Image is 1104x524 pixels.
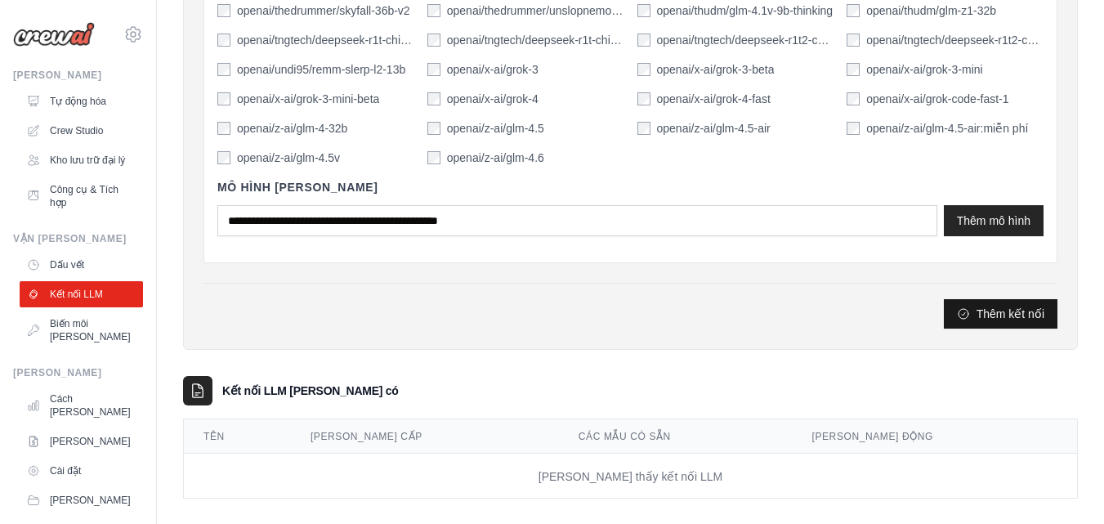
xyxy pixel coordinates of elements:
[237,122,347,135] font: openai/z-ai/glm-4-32b
[866,120,1028,137] label: openai/z-ai/glm-4.5-air:miễn phí
[50,289,103,300] font: Kết nối LLM
[237,151,340,164] font: openai/z-ai/glm-4.5v
[447,92,539,105] font: openai/x-ai/grok-4
[20,118,143,144] a: Crew Studio
[657,91,771,107] label: openai/x-ai/grok-4-fast
[427,151,440,164] input: openai/z-ai/glm-4.6
[237,2,410,19] label: openai/thedrummer/skyfall-36b-v2
[657,120,771,137] label: openai/z-ai/glm-4.5-air
[579,431,671,442] font: Các mẫu có sẵn
[20,281,143,307] a: Kết nối LLM
[50,125,103,137] font: Crew Studio
[50,318,131,343] font: Biến môi [PERSON_NAME]
[50,184,118,208] font: Công cụ & Tích hợp
[203,431,225,442] font: Tên
[20,487,143,513] button: [PERSON_NAME]
[20,252,143,278] a: Dấu vết
[20,311,143,350] a: Biến môi [PERSON_NAME]
[637,34,650,47] input: openai/tngtech/deepseek-r1t2-chimera
[217,122,230,135] input: openai/z-ai/glm-4-32b
[427,122,440,135] input: openai/z-ai/glm-4.5
[13,69,101,81] font: [PERSON_NAME]
[847,63,860,76] input: openai/x-ai/grok-3-mini
[20,386,143,425] a: Cách [PERSON_NAME]
[50,465,81,477] font: Cài đặt
[217,151,230,164] input: openai/z-ai/glm-4.5v
[866,92,1008,105] font: openai/x-ai/grok-code-fast-1
[944,205,1044,236] button: Thêm mô hình
[657,92,771,105] font: openai/x-ai/grok-4-fast
[237,63,405,76] font: openai/undi95/remm-slerp-l2-13b
[977,307,1044,320] font: Thêm kết nối
[447,34,685,47] font: openai/tngtech/deepseek-r1t-chimera:miễn phí
[427,63,440,76] input: openai/x-ai/grok-3
[657,32,834,48] label: openai/tngtech/deepseek-r1t2-chimera
[237,92,379,105] font: openai/x-ai/grok-3-mini-beta
[447,120,544,137] label: openai/z-ai/glm-4.5
[311,431,422,442] font: [PERSON_NAME] cấp
[866,122,1028,135] font: openai/z-ai/glm-4.5-air:miễn phí
[237,34,427,47] font: openai/tngtech/deepseek-r1t-chimera
[13,367,101,378] font: [PERSON_NAME]
[637,63,650,76] input: openai/x-ai/grok-3-beta
[539,470,722,483] font: [PERSON_NAME] thấy kết nối LLM
[657,4,834,17] font: openai/thudm/glm-4.1v-9b-thinking
[217,92,230,105] input: openai/x-ai/grok-3-mini-beta
[20,88,143,114] a: Tự động hóa
[447,91,539,107] label: openai/x-ai/grok-4
[657,34,853,47] font: openai/tngtech/deepseek-r1t2-chimera
[447,4,635,17] font: openai/thedrummer/unslopnemo-12b
[866,91,1008,107] label: openai/x-ai/grok-code-fast-1
[217,63,230,76] input: openai/undi95/remm-slerp-l2-13b
[866,61,982,78] label: openai/x-ai/grok-3-mini
[657,63,775,76] font: openai/x-ai/grok-3-beta
[50,96,106,107] font: Tự động hóa
[847,4,860,17] input: openai/thudm/glm-z1-32b
[847,122,860,135] input: openai/z-ai/glm-4.5-air:miễn phí
[237,150,340,166] label: openai/z-ai/glm-4.5v
[50,155,125,166] font: Kho lưu trữ đại lý
[222,384,399,397] font: Kết nối LLM [PERSON_NAME] có
[637,4,650,17] input: openai/thudm/glm-4.1v-9b-thinking
[20,147,143,173] a: Kho lưu trữ đại lý
[944,299,1057,329] button: Thêm kết nối
[447,151,544,164] font: openai/z-ai/glm-4.6
[637,122,650,135] input: openai/z-ai/glm-4.5-air
[13,22,95,47] img: Biểu trưng
[50,393,131,418] font: Cách [PERSON_NAME]
[217,4,230,17] input: openai/thedrummer/skyfall-36b-v2
[50,495,131,506] font: [PERSON_NAME]
[447,63,539,76] font: openai/x-ai/grok-3
[957,214,1030,227] font: Thêm mô hình
[217,181,378,194] font: Mô hình [PERSON_NAME]
[447,61,539,78] label: openai/x-ai/grok-3
[657,2,834,19] label: openai/thudm/glm-4.1v-9b-thinking
[237,32,414,48] label: openai/tngtech/deepseek-r1t-chimera
[447,2,624,19] label: openai/thedrummer/unslopnemo-12b
[847,92,860,105] input: openai/x-ai/grok-code-fast-1
[237,61,405,78] label: openai/undi95/remm-slerp-l2-13b
[237,91,379,107] label: openai/x-ai/grok-3-mini-beta
[427,4,440,17] input: openai/thedrummer/unslopnemo-12b
[20,428,143,455] a: [PERSON_NAME]
[657,122,771,135] font: openai/z-ai/glm-4.5-air
[866,63,982,76] font: openai/x-ai/grok-3-mini
[20,177,143,216] a: Công cụ & Tích hợp
[237,4,410,17] font: openai/thedrummer/skyfall-36b-v2
[427,92,440,105] input: openai/x-ai/grok-4
[447,150,544,166] label: openai/z-ai/glm-4.6
[866,4,996,17] font: openai/thudm/glm-z1-32b
[866,2,996,19] label: openai/thudm/glm-z1-32b
[13,233,127,244] font: Vận [PERSON_NAME]
[20,458,143,484] a: Cài đặt
[447,32,624,48] label: openai/tngtech/deepseek-r1t-chimera:miễn phí
[427,34,440,47] input: openai/tngtech/deepseek-r1t-chimera:miễn phí
[866,32,1044,48] label: openai/tngtech/deepseek-r1t2-chimera:miễn phí
[50,436,131,447] font: [PERSON_NAME]
[447,122,544,135] font: openai/z-ai/glm-4.5
[847,34,860,47] input: openai/tngtech/deepseek-r1t2-chimera:miễn phí
[237,120,347,137] label: openai/z-ai/glm-4-32b
[637,92,650,105] input: openai/x-ai/grok-4-fast
[50,259,84,271] font: Dấu vết
[217,34,230,47] input: openai/tngtech/deepseek-r1t-chimera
